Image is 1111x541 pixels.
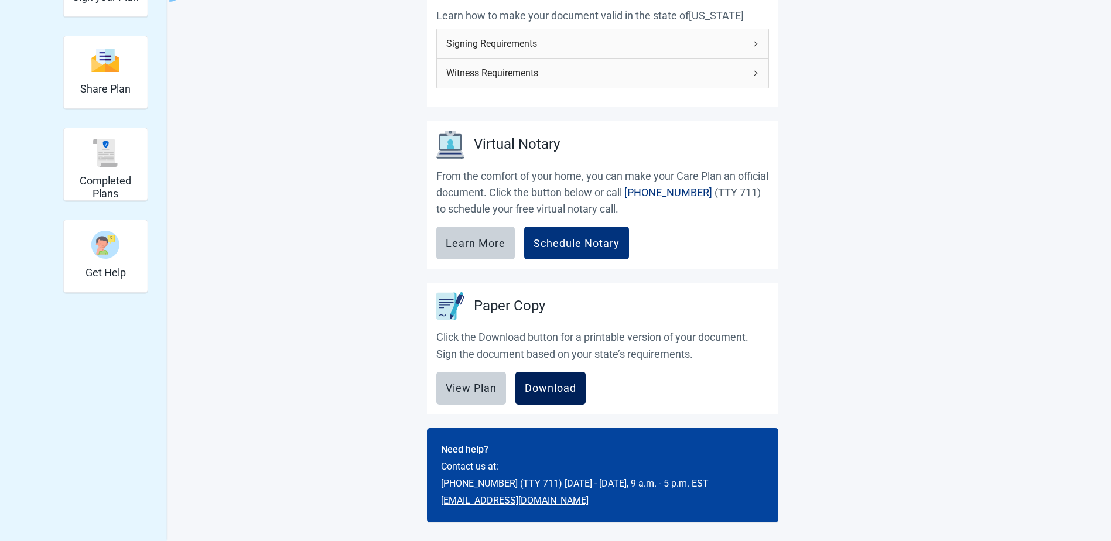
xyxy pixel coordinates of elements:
div: View Plan [446,382,497,394]
span: right [752,70,759,77]
div: Schedule Notary [534,237,620,249]
div: Download [525,382,576,394]
button: Download [515,372,586,405]
a: [PHONE_NUMBER] [624,186,712,198]
div: Learn More [446,237,505,249]
img: Paper Copy [436,292,464,320]
h2: Share Plan [80,83,131,95]
h3: Virtual Notary [474,133,560,156]
img: svg%3e [91,139,119,167]
div: Witness Requirements [437,59,768,87]
div: Signing Requirements [437,29,768,58]
button: Learn More [436,227,515,259]
div: Get Help [63,220,148,293]
h3: Paper Copy [474,295,545,317]
p: From the comfort of your home, you can make your Care Plan an official document. Click the button... [436,168,769,218]
button: Schedule Notary [524,227,629,259]
img: svg%3e [91,48,119,73]
h2: Completed Plans [69,174,143,200]
div: Share Plan [63,36,148,109]
button: View Plan [436,372,506,405]
span: Signing Requirements [446,36,745,51]
img: person-question-x68TBcxA.svg [91,231,119,259]
p: Contact us at: [441,459,764,474]
p: Need help? [441,442,764,457]
h2: Get Help [86,266,126,279]
a: [EMAIL_ADDRESS][DOMAIN_NAME] [441,495,589,506]
p: Learn how to make your document valid in the state of [US_STATE] [436,8,769,24]
img: Virtual Notary [436,131,464,159]
span: Witness Requirements [446,66,745,80]
div: Completed Plans [63,128,148,201]
span: right [752,40,759,47]
p: Click the Download button for a printable version of your document. Sign the document based on yo... [436,329,769,362]
p: [PHONE_NUMBER] (TTY 711) [DATE] - [DATE], 9 a.m. - 5 p.m. EST [441,476,764,491]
